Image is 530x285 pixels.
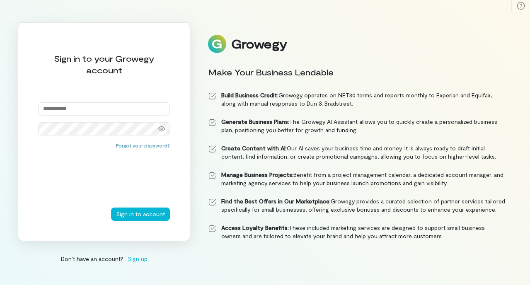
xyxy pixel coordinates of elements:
div: Make Your Business Lendable [208,66,506,78]
img: Logo [208,35,226,53]
strong: Build Business Credit: [221,92,278,99]
span: Sign up [128,254,148,263]
div: Sign in to your Growegy account [38,53,170,76]
button: Forgot your password? [116,142,170,149]
li: Benefit from a project management calendar, a dedicated account manager, and marketing agency ser... [208,171,506,187]
strong: Generate Business Plans: [221,118,289,125]
button: Sign in to account [111,208,170,221]
li: Growegy operates on NET30 terms and reports monthly to Experian and Equifax, along with manual re... [208,91,506,108]
div: Growegy [231,37,287,51]
strong: Access Loyalty Benefits: [221,224,289,231]
strong: Create Content with AI: [221,145,287,152]
strong: Find the Best Offers in Our Marketplace: [221,198,331,205]
strong: Manage Business Projects: [221,171,293,178]
li: These included marketing services are designed to support small business owners and are tailored ... [208,224,506,240]
li: Growegy provides a curated selection of partner services tailored specifically for small business... [208,197,506,214]
li: Our AI saves your business time and money. It is always ready to draft initial content, find info... [208,144,506,161]
div: Don’t have an account? [18,254,190,263]
li: The Growegy AI Assistant allows you to quickly create a personalized business plan, positioning y... [208,118,506,134]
